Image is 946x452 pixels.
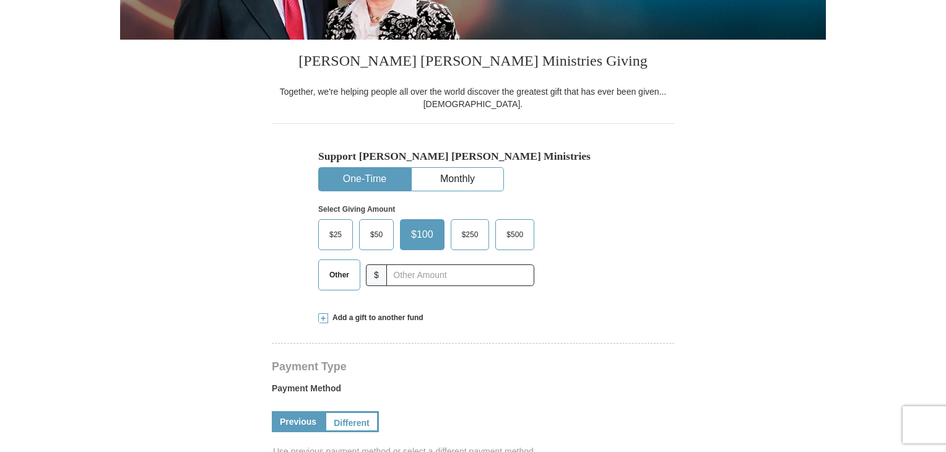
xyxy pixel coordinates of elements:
span: $250 [456,225,485,244]
span: $25 [323,225,348,244]
div: Together, we're helping people all over the world discover the greatest gift that has ever been g... [272,85,674,110]
button: Monthly [412,168,503,191]
label: Payment Method [272,382,674,401]
span: $100 [405,225,440,244]
span: $ [366,264,387,286]
span: $50 [364,225,389,244]
span: Other [323,266,355,284]
h5: Support [PERSON_NAME] [PERSON_NAME] Ministries [318,150,628,163]
span: Add a gift to another fund [328,313,423,323]
button: One-Time [319,168,410,191]
input: Other Amount [386,264,534,286]
a: Previous [272,411,324,432]
span: $500 [500,225,529,244]
h3: [PERSON_NAME] [PERSON_NAME] Ministries Giving [272,40,674,85]
a: Different [324,411,379,432]
h4: Payment Type [272,362,674,372]
strong: Select Giving Amount [318,205,395,214]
